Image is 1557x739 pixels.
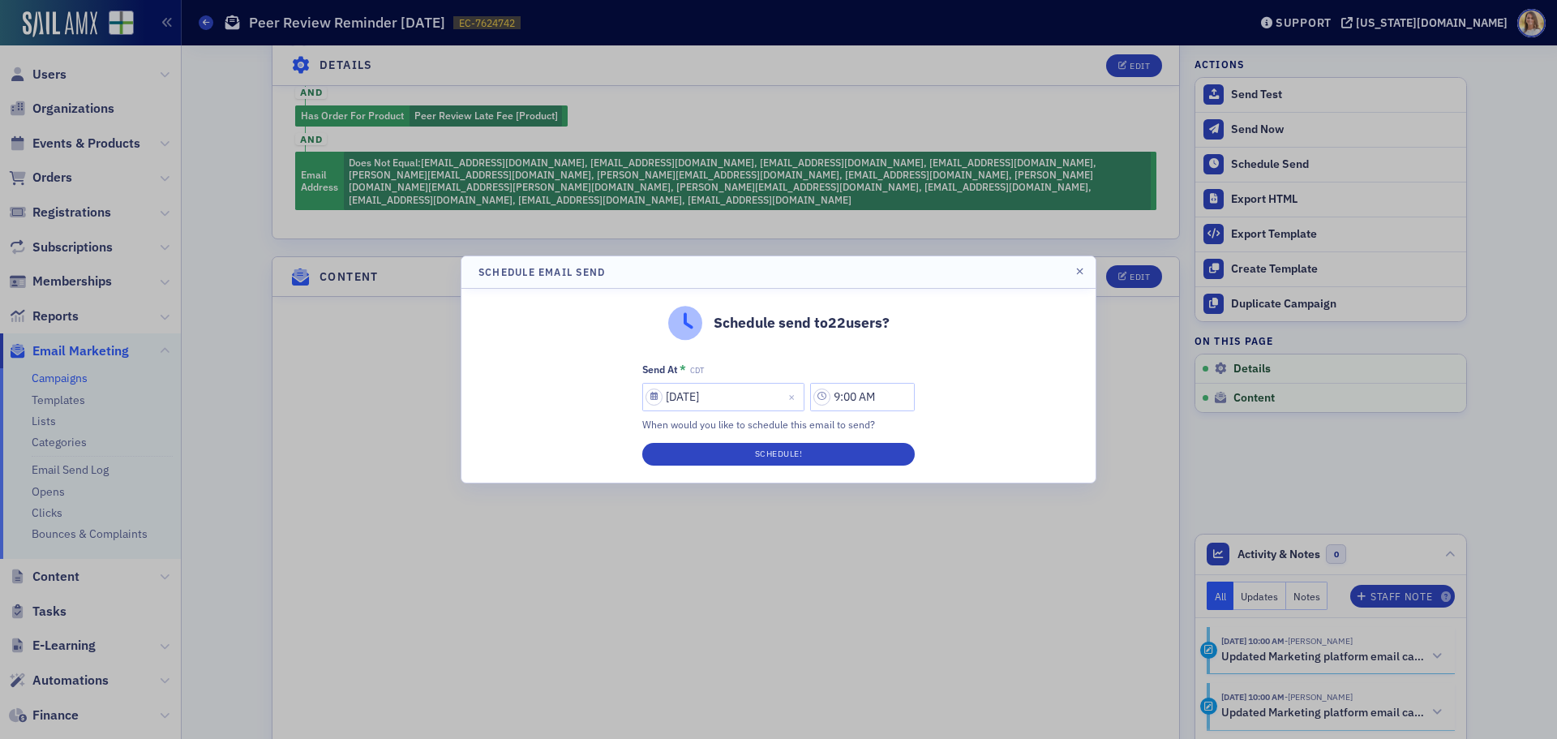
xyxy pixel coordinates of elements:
[642,383,804,411] input: MM/DD/YYYY
[478,264,605,279] h4: Schedule Email Send
[642,363,678,376] div: Send At
[642,443,915,466] button: Schedule!
[642,417,915,432] div: When would you like to schedule this email to send?
[680,363,686,377] abbr: This field is required
[810,383,915,411] input: 00:00 AM
[690,366,704,376] span: CDT
[783,383,804,411] button: Close
[714,312,890,333] p: Schedule send to 22 users?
